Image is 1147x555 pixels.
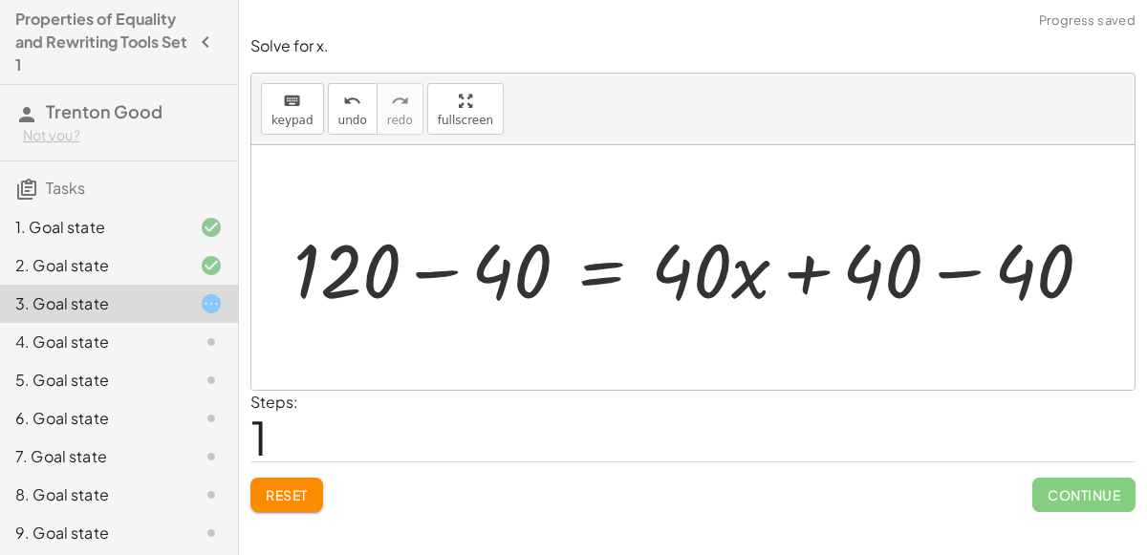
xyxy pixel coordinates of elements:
i: Task not started. [200,522,223,544]
span: 1 [250,408,268,466]
label: Steps: [250,392,298,412]
i: undo [343,90,361,113]
span: Tasks [46,178,85,198]
div: 9. Goal state [15,522,169,544]
div: 5. Goal state [15,369,169,392]
div: 3. Goal state [15,292,169,315]
button: keyboardkeypad [261,83,324,135]
div: 4. Goal state [15,331,169,353]
button: undoundo [328,83,378,135]
span: Reset [266,486,308,503]
i: Task started. [200,292,223,315]
i: Task not started. [200,445,223,468]
i: Task not started. [200,483,223,506]
i: Task finished and correct. [200,216,223,239]
div: 7. Goal state [15,445,169,468]
span: Trenton Good [46,100,162,122]
div: 1. Goal state [15,216,169,239]
span: keypad [271,114,314,127]
span: fullscreen [438,114,493,127]
h4: Properties of Equality and Rewriting Tools Set 1 [15,8,188,76]
span: Progress saved [1039,11,1136,31]
div: 6. Goal state [15,407,169,430]
i: Task not started. [200,369,223,392]
i: Task not started. [200,407,223,430]
div: 2. Goal state [15,254,169,277]
i: Task finished and correct. [200,254,223,277]
span: redo [387,114,413,127]
i: keyboard [283,90,301,113]
span: undo [338,114,367,127]
i: redo [391,90,409,113]
p: Solve for x. [250,35,1136,57]
i: Task not started. [200,331,223,353]
div: 8. Goal state [15,483,169,506]
button: fullscreen [427,83,504,135]
div: Not you? [23,126,223,145]
button: Reset [250,478,323,512]
button: redoredo [377,83,423,135]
